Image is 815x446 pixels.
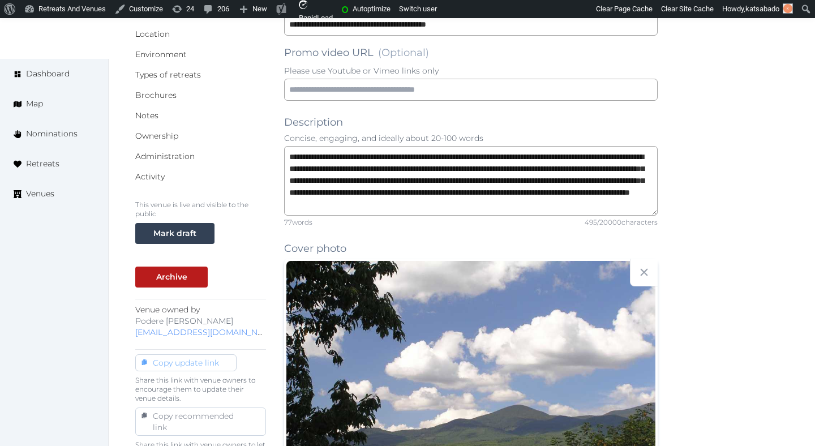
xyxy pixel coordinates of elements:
[135,408,266,436] button: Copy recommended link
[745,5,779,13] span: katsabado
[135,267,208,288] button: Archive
[135,354,237,371] button: Copy update link
[26,68,70,80] span: Dashboard
[596,5,653,13] span: Clear Page Cache
[378,46,429,59] span: (Optional)
[135,223,215,244] button: Mark draft
[148,357,224,368] div: Copy update link
[284,114,343,130] label: Description
[135,151,195,161] a: Administration
[585,218,658,227] div: 495 / 20000 characters
[26,188,54,200] span: Venues
[135,49,187,59] a: Environment
[135,200,266,218] p: This venue is live and visible to the public
[661,5,714,13] span: Clear Site Cache
[135,316,233,326] span: Podere [PERSON_NAME]
[156,271,187,283] div: Archive
[135,327,278,337] a: [EMAIL_ADDRESS][DOMAIN_NAME]
[135,90,177,100] a: Brochures
[148,410,253,433] div: Copy recommended link
[135,171,165,182] a: Activity
[26,158,59,170] span: Retreats
[26,128,78,140] span: Nominations
[284,65,658,76] p: Please use Youtube or Vimeo links only
[26,98,43,110] span: Map
[135,376,266,403] p: Share this link with venue owners to encourage them to update their venue details.
[284,132,658,144] p: Concise, engaging, and ideally about 20-100 words
[284,45,429,61] label: Promo video URL
[284,218,312,227] div: 77 words
[135,110,158,121] a: Notes
[135,304,266,338] p: Venue owned by
[284,241,346,256] label: Cover photo
[135,131,178,141] a: Ownership
[153,228,196,239] div: Mark draft
[135,70,201,80] a: Types of retreats
[135,29,170,39] a: Location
